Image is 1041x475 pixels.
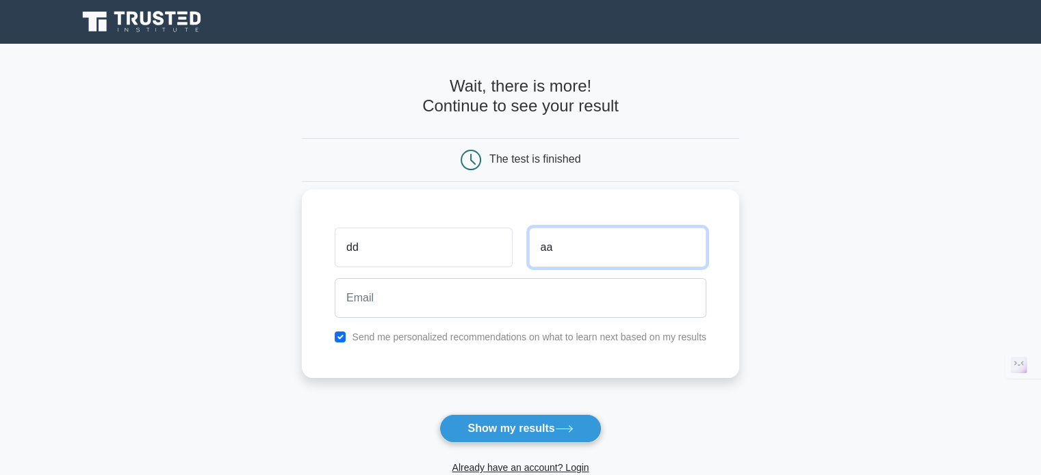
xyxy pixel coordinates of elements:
input: First name [335,228,512,267]
div: The test is finished [489,153,580,165]
label: Send me personalized recommendations on what to learn next based on my results [352,331,706,342]
input: Email [335,278,706,318]
a: Already have an account? Login [452,462,589,473]
input: Last name [529,228,706,267]
h4: Wait, there is more! Continue to see your result [302,77,739,116]
button: Show my results [439,414,601,443]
